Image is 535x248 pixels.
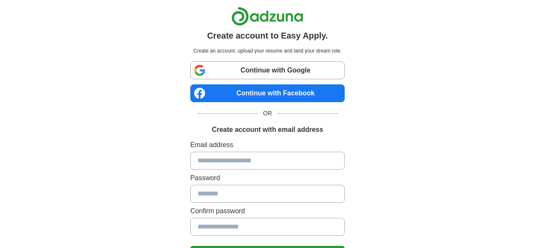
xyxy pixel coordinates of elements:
[207,29,328,42] h1: Create account to Easy Apply.
[190,84,345,102] a: Continue with Facebook
[231,7,303,26] img: Adzuna logo
[190,61,345,79] a: Continue with Google
[190,173,345,183] label: Password
[212,125,323,135] h1: Create account with email address
[190,140,345,150] label: Email address
[192,47,343,55] p: Create an account, upload your resume and land your dream role.
[258,109,277,118] span: OR
[190,206,345,216] label: Confirm password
